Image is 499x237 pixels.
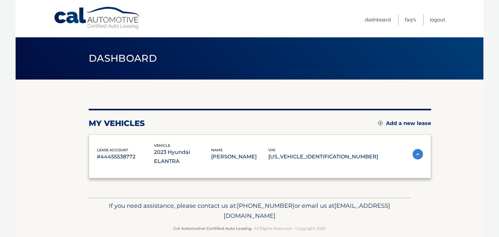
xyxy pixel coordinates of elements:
[378,120,431,127] a: Add a new lease
[413,149,423,159] img: accordion-active.svg
[54,6,141,30] a: Cal Automotive
[89,52,157,64] span: Dashboard
[268,152,378,161] p: [US_VEHICLE_IDENTIFICATION_NUMBER]
[268,148,275,152] span: vin
[89,118,145,128] h2: my vehicles
[173,226,251,231] strong: Cal Automotive Certified Auto Leasing
[211,148,223,152] span: name
[430,14,445,25] a: Logout
[405,14,416,25] a: FAQ's
[93,225,406,232] p: - All Rights Reserved - Copyright 2025
[97,148,128,152] span: lease account
[237,202,294,209] span: [PHONE_NUMBER]
[97,152,154,161] p: #44455538772
[154,143,170,148] span: vehicle
[211,152,268,161] p: [PERSON_NAME]
[154,148,211,166] p: 2023 Hyundai ELANTRA
[93,201,406,221] p: If you need assistance, please contact us at: or email us at
[365,14,391,25] a: Dashboard
[378,121,383,125] img: add.svg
